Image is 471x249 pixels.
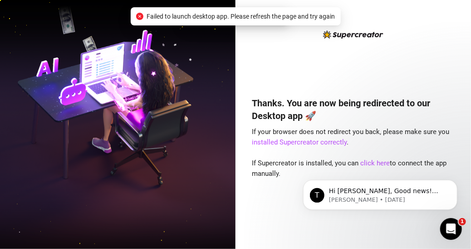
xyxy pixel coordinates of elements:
[289,161,471,224] iframe: Intercom notifications message
[252,159,447,178] span: If Supercreator is installed, you can to connect the app manually.
[361,159,390,167] a: click here
[440,218,462,240] iframe: Intercom live chat
[136,13,143,20] span: close-circle
[252,97,455,122] h4: Thanks. You are now being redirected to our Desktop app 🚀
[252,128,450,147] span: If your browser does not redirect you back, please make sure you .
[459,218,466,225] span: 1
[323,30,383,39] img: logo-BBDzfeDw.svg
[147,11,335,21] span: Failed to launch desktop app. Please refresh the page and try again
[252,138,347,146] a: installed Supercreator correctly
